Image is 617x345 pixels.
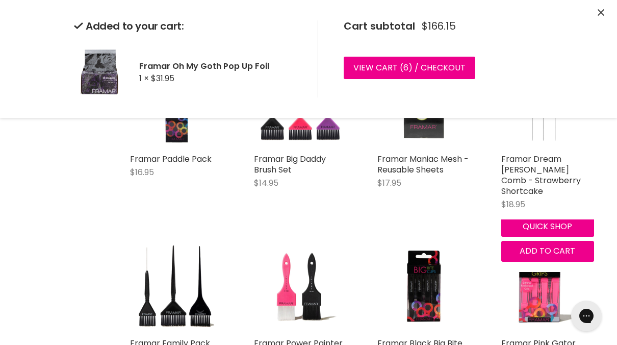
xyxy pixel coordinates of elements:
img: Framar Black Big Bite Clips - 4pc [377,239,471,333]
span: $166.15 [422,20,456,32]
span: $16.95 [130,166,154,178]
span: Cart subtotal [344,19,415,33]
iframe: Gorgias live chat messenger [566,297,607,335]
img: Framar Family Pack [130,239,223,333]
span: $14.95 [254,177,278,189]
button: Close [598,8,604,18]
img: Framar Power Painter Brush Set - Black & Pink [254,239,347,333]
img: Framar Oh My Goth Pop Up Foil [74,46,125,97]
button: Quick shop [501,216,595,237]
span: $31.95 [151,72,174,84]
span: $17.95 [377,177,401,189]
a: Framar Paddle Pack [130,153,212,165]
a: Framar Maniac Mesh - Reusable Sheets [377,153,469,176]
span: $18.95 [501,199,525,210]
img: Framar Pink Gator Clips - 4pc [501,239,595,333]
a: Framar Dream [PERSON_NAME] Comb - Strawberry Shortcake [501,153,581,197]
button: Add to cart [501,241,595,261]
span: 6 [403,62,408,73]
a: Framar Big Daddy Brush Set [254,153,326,176]
h2: Framar Oh My Goth Pop Up Foil [139,61,301,71]
a: View cart (6) / Checkout [344,57,475,79]
span: 1 × [139,72,149,84]
h2: Added to your cart: [74,20,301,32]
span: Add to cart [520,245,575,257]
